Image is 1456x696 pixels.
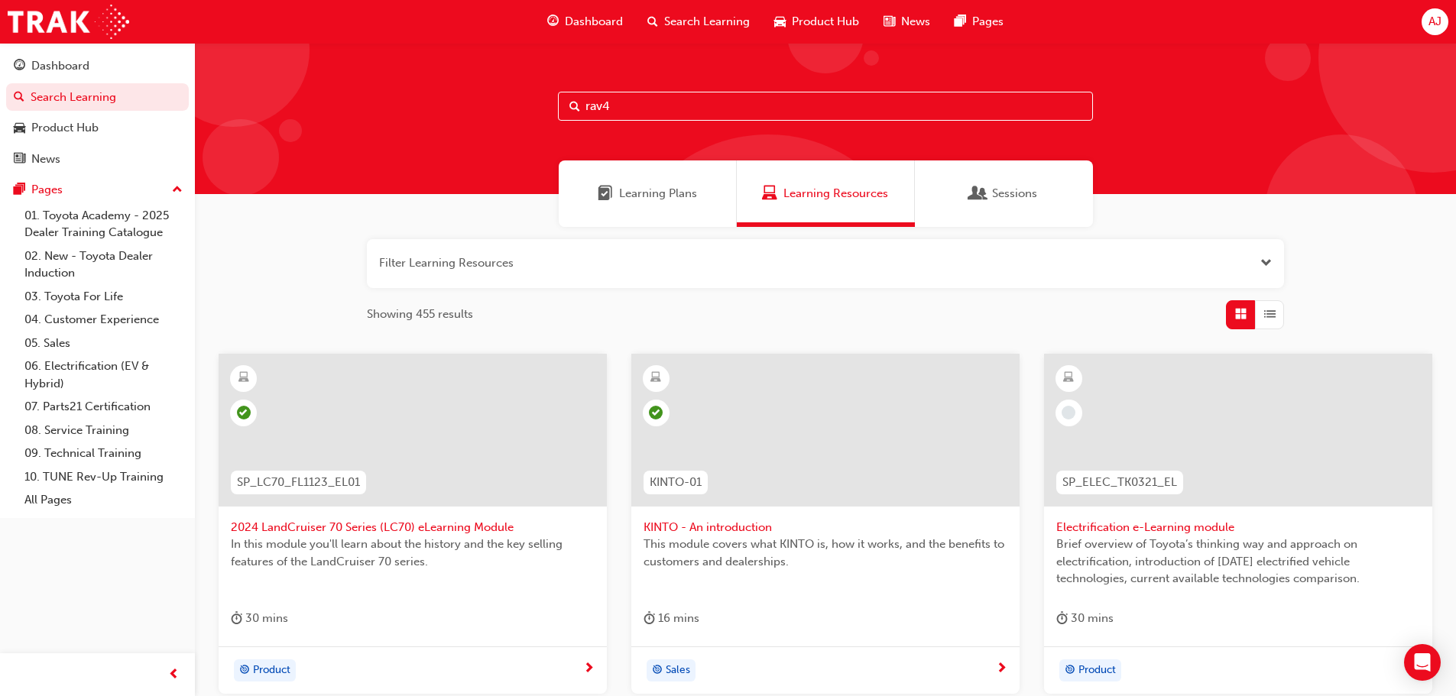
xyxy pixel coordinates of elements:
[644,609,699,628] div: 16 mins
[1056,536,1420,588] span: Brief overview of Toyota’s thinking way and approach on electrification, introduction of [DATE] e...
[238,368,249,388] span: learningResourceType_ELEARNING-icon
[915,160,1093,227] a: SessionsSessions
[547,12,559,31] span: guage-icon
[18,204,189,244] a: 01. Toyota Academy - 2025 Dealer Training Catalogue
[31,151,60,168] div: News
[6,176,189,204] button: Pages
[8,5,129,39] img: Trak
[237,406,251,419] span: learningRecordVerb_PASS-icon
[1264,306,1276,323] span: List
[14,91,24,105] span: search-icon
[6,145,189,173] a: News
[14,60,25,73] span: guage-icon
[1044,354,1432,694] a: SP_ELEC_TK0321_ELElectrification e-Learning moduleBrief overview of Toyota’s thinking way and app...
[1404,644,1441,681] div: Open Intercom Messenger
[18,308,189,332] a: 04. Customer Experience
[231,536,595,570] span: In this module you'll learn about the history and the key selling features of the LandCruiser 70 ...
[14,183,25,197] span: pages-icon
[647,12,658,31] span: search-icon
[18,395,189,419] a: 07. Parts21 Certification
[237,474,360,491] span: SP_LC70_FL1123_EL01
[1235,306,1247,323] span: Grid
[1065,661,1075,681] span: target-icon
[6,83,189,112] a: Search Learning
[992,185,1037,202] span: Sessions
[1063,368,1074,388] span: learningResourceType_ELEARNING-icon
[231,609,288,628] div: 30 mins
[1056,519,1420,536] span: Electrification e-Learning module
[644,609,655,628] span: duration-icon
[583,662,595,676] span: next-icon
[644,519,1007,536] span: KINTO - An introduction
[18,244,189,285] a: 02. New - Toyota Dealer Induction
[650,368,661,388] span: learningResourceType_ELEARNING-icon
[6,52,189,80] a: Dashboard
[884,12,895,31] span: news-icon
[1078,662,1116,679] span: Product
[31,57,89,75] div: Dashboard
[972,13,1004,31] span: Pages
[172,180,183,200] span: up-icon
[569,98,580,115] span: Search
[664,13,750,31] span: Search Learning
[219,354,607,694] a: SP_LC70_FL1123_EL012024 LandCruiser 70 Series (LC70) eLearning ModuleIn this module you'll learn ...
[1260,254,1272,272] button: Open the filter
[18,465,189,489] a: 10. TUNE Rev-Up Training
[14,153,25,167] span: news-icon
[14,121,25,135] span: car-icon
[18,332,189,355] a: 05. Sales
[1056,609,1068,628] span: duration-icon
[31,119,99,137] div: Product Hub
[598,185,613,202] span: Learning Plans
[18,419,189,442] a: 08. Service Training
[253,662,290,679] span: Product
[367,306,473,323] span: Showing 455 results
[762,6,871,37] a: car-iconProduct Hub
[871,6,942,37] a: news-iconNews
[6,49,189,176] button: DashboardSearch LearningProduct HubNews
[1422,8,1448,35] button: AJ
[901,13,930,31] span: News
[18,442,189,465] a: 09. Technical Training
[955,12,966,31] span: pages-icon
[1062,474,1177,491] span: SP_ELEC_TK0321_EL
[631,354,1020,694] a: KINTO-01KINTO - An introductionThis module covers what KINTO is, how it works, and the benefits t...
[18,488,189,512] a: All Pages
[6,114,189,142] a: Product Hub
[31,181,63,199] div: Pages
[792,13,859,31] span: Product Hub
[565,13,623,31] span: Dashboard
[239,661,250,681] span: target-icon
[535,6,635,37] a: guage-iconDashboard
[559,160,737,227] a: Learning PlansLearning Plans
[996,662,1007,676] span: next-icon
[762,185,777,202] span: Learning Resources
[649,406,663,419] span: learningRecordVerb_PASS-icon
[18,285,189,309] a: 03. Toyota For Life
[971,185,986,202] span: Sessions
[774,12,786,31] span: car-icon
[737,160,915,227] a: Learning ResourcesLearning Resources
[666,662,690,679] span: Sales
[18,354,189,395] a: 06. Electrification (EV & Hybrid)
[942,6,1016,37] a: pages-iconPages
[650,474,702,491] span: KINTO-01
[635,6,762,37] a: search-iconSearch Learning
[1062,406,1075,419] span: learningRecordVerb_NONE-icon
[558,92,1093,121] input: Search...
[231,519,595,536] span: 2024 LandCruiser 70 Series (LC70) eLearning Module
[644,536,1007,570] span: This module covers what KINTO is, how it works, and the benefits to customers and dealerships.
[231,609,242,628] span: duration-icon
[619,185,697,202] span: Learning Plans
[1056,609,1114,628] div: 30 mins
[783,185,888,202] span: Learning Resources
[168,665,180,685] span: prev-icon
[1428,13,1441,31] span: AJ
[652,661,663,681] span: target-icon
